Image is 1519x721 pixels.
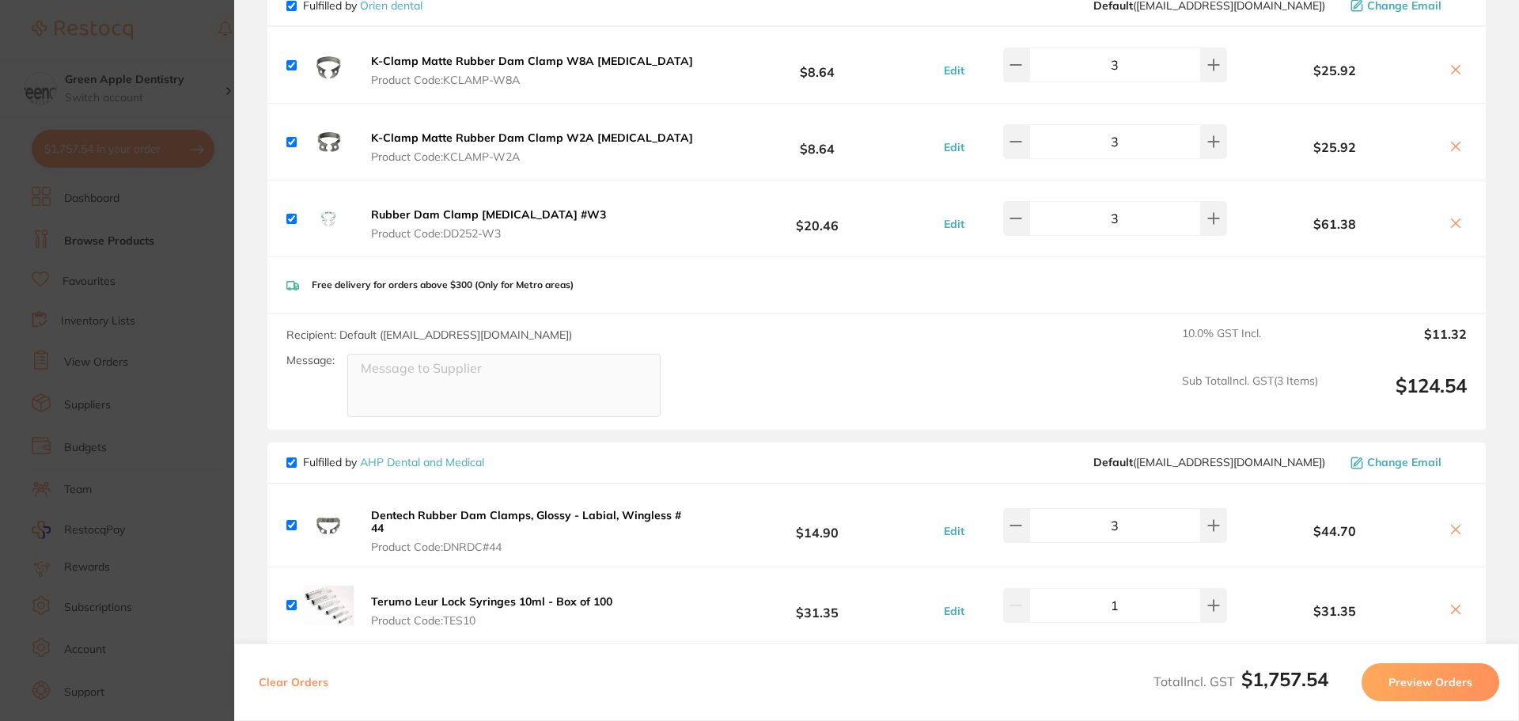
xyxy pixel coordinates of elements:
[1331,374,1467,418] output: $124.54
[699,127,935,157] b: $8.64
[1182,374,1318,418] span: Sub Total Incl. GST ( 3 Items)
[939,217,969,231] button: Edit
[1241,667,1328,691] b: $1,757.54
[303,580,354,631] img: dXhiemJraw
[303,193,354,244] img: ZzBtcndoYQ
[312,279,574,290] p: Free delivery for orders above $300 (Only for Metro areas)
[366,54,698,87] button: K-Clamp Matte Rubber Dam Clamp W8A [MEDICAL_DATA] Product Code:KCLAMP-W8A
[371,74,693,86] span: Product Code: KCLAMP-W8A
[303,500,354,551] img: Zm81YWZ6ZA
[366,207,611,241] button: Rubber Dam Clamp [MEDICAL_DATA] #W3 Product Code:DD252-W3
[939,140,969,154] button: Edit
[1093,455,1133,469] b: Default
[371,227,606,240] span: Product Code: DD252-W3
[1362,663,1499,701] button: Preview Orders
[699,590,935,620] b: $31.35
[366,594,617,628] button: Terumo Leur Lock Syringes 10ml - Box of 100 Product Code:TES10
[366,508,699,554] button: Dentech Rubber Dam Clamps, Glossy - Labial, Wingless # 44 Product Code:DNRDC#44
[1346,455,1467,469] button: Change Email
[371,131,693,145] b: K-Clamp Matte Rubber Dam Clamp W2A [MEDICAL_DATA]
[360,455,484,469] a: AHP Dental and Medical
[303,116,354,167] img: bzBhcjU0cA
[1231,63,1438,78] b: $25.92
[371,508,681,535] b: Dentech Rubber Dam Clamps, Glossy - Labial, Wingless # 44
[1331,327,1467,362] output: $11.32
[286,354,335,367] label: Message:
[699,204,935,233] b: $20.46
[1182,327,1318,362] span: 10.0 % GST Incl.
[371,594,612,609] b: Terumo Leur Lock Syringes 10ml - Box of 100
[699,510,935,540] b: $14.90
[371,150,693,163] span: Product Code: KCLAMP-W2A
[1231,524,1438,538] b: $44.70
[286,328,572,342] span: Recipient: Default ( [EMAIL_ADDRESS][DOMAIN_NAME] )
[939,604,969,618] button: Edit
[1093,456,1325,469] span: orders@ahpdentalmedical.com.au
[1367,456,1441,469] span: Change Email
[254,663,333,701] button: Clear Orders
[1231,217,1438,231] b: $61.38
[699,51,935,80] b: $8.64
[1231,604,1438,618] b: $31.35
[371,207,606,222] b: Rubber Dam Clamp [MEDICAL_DATA] #W3
[371,541,695,553] span: Product Code: DNRDC#44
[371,54,693,68] b: K-Clamp Matte Rubber Dam Clamp W8A [MEDICAL_DATA]
[1231,140,1438,154] b: $25.92
[939,63,969,78] button: Edit
[939,524,969,538] button: Edit
[303,456,484,469] p: Fulfilled by
[303,40,354,90] img: NmoyYzMzMg
[371,614,612,627] span: Product Code: TES10
[1153,674,1328,689] span: Total Incl. GST
[366,131,698,164] button: K-Clamp Matte Rubber Dam Clamp W2A [MEDICAL_DATA] Product Code:KCLAMP-W2A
